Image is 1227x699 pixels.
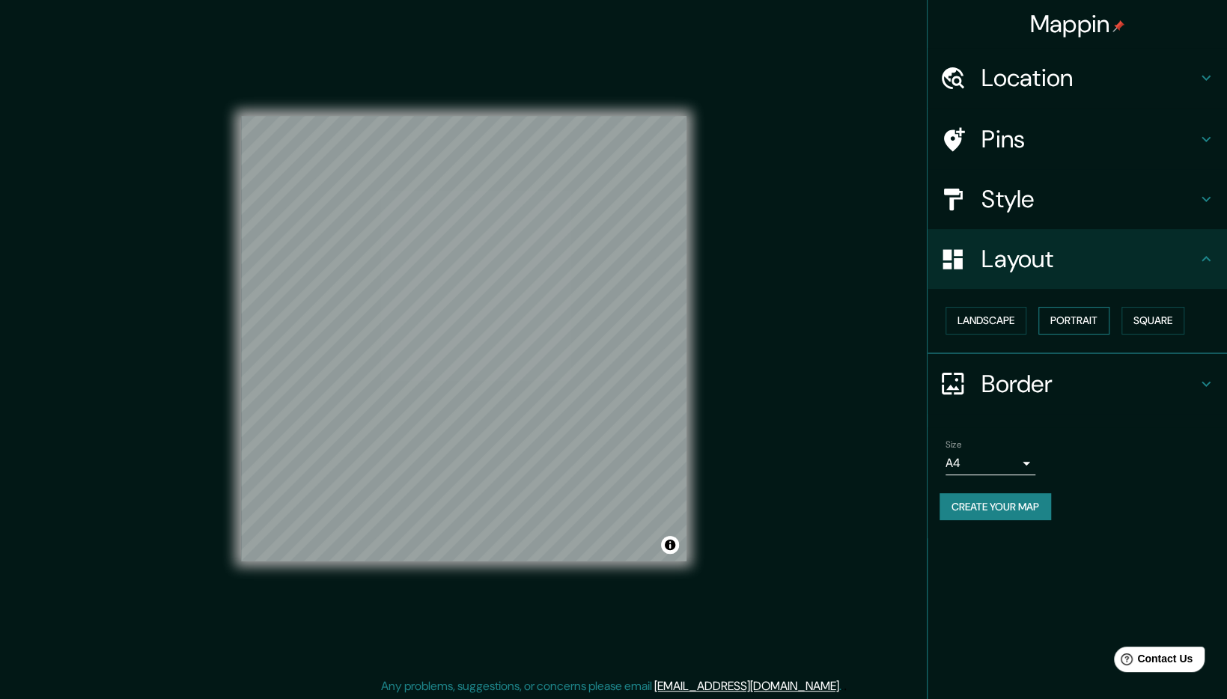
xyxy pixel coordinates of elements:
[1121,307,1184,335] button: Square
[981,184,1197,214] h4: Style
[928,354,1227,414] div: Border
[940,493,1051,521] button: Create your map
[928,109,1227,169] div: Pins
[928,169,1227,229] div: Style
[981,63,1197,93] h4: Location
[928,229,1227,289] div: Layout
[1112,20,1124,32] img: pin-icon.png
[928,48,1227,108] div: Location
[1030,9,1125,39] h4: Mappin
[946,438,961,451] label: Size
[841,677,844,695] div: .
[241,116,686,561] canvas: Map
[654,678,839,694] a: [EMAIL_ADDRESS][DOMAIN_NAME]
[1038,307,1109,335] button: Portrait
[981,244,1197,274] h4: Layout
[946,451,1035,475] div: A4
[1094,641,1211,683] iframe: Help widget launcher
[946,307,1026,335] button: Landscape
[981,124,1197,154] h4: Pins
[981,369,1197,399] h4: Border
[381,677,841,695] p: Any problems, suggestions, or concerns please email .
[661,536,679,554] button: Toggle attribution
[844,677,847,695] div: .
